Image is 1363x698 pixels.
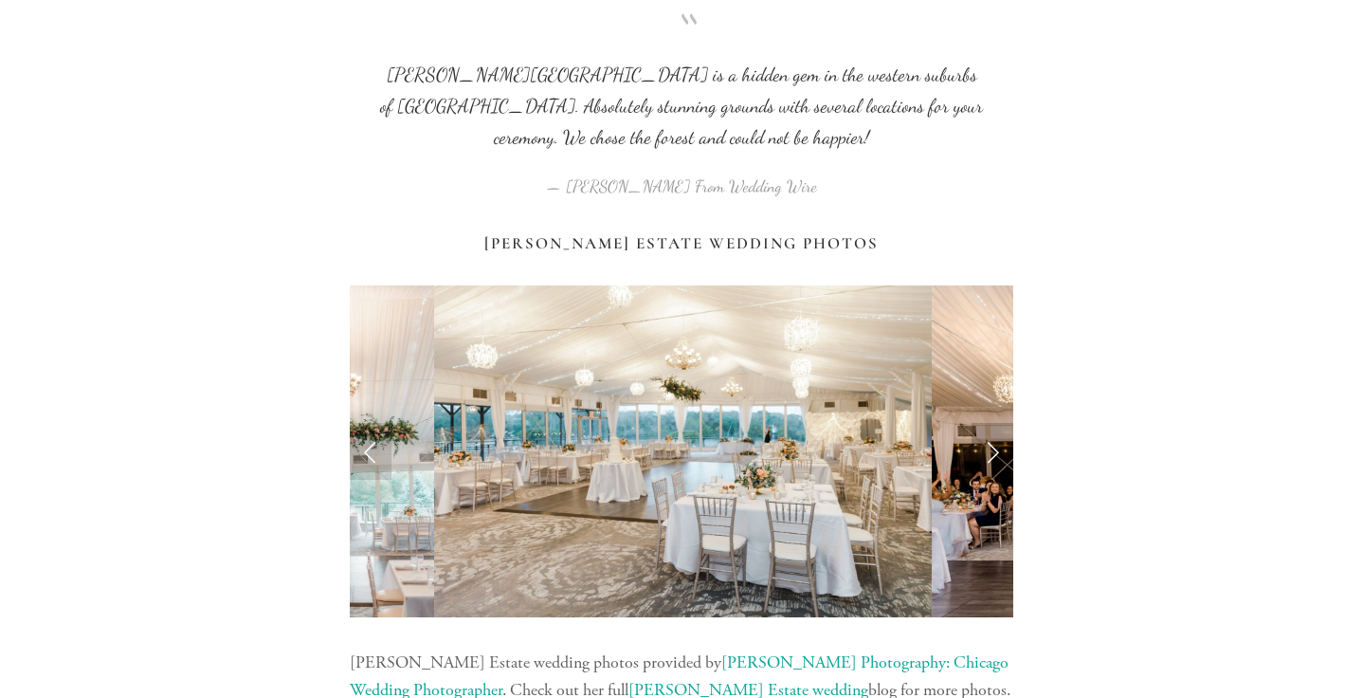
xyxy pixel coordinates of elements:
[434,285,932,617] img: tented reception at Monte bello estate
[380,28,983,60] span: “
[350,234,1013,253] h3: [PERSON_NAME] Estate Wedding Photos
[350,423,391,480] a: Previous Slide
[380,154,983,202] figcaption: — [PERSON_NAME] From Wedding Wire
[972,423,1013,480] a: Next Slide
[380,28,983,154] blockquote: [PERSON_NAME][GEOGRAPHIC_DATA] is a hidden gem in the western suburbs of [GEOGRAPHIC_DATA]. Absol...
